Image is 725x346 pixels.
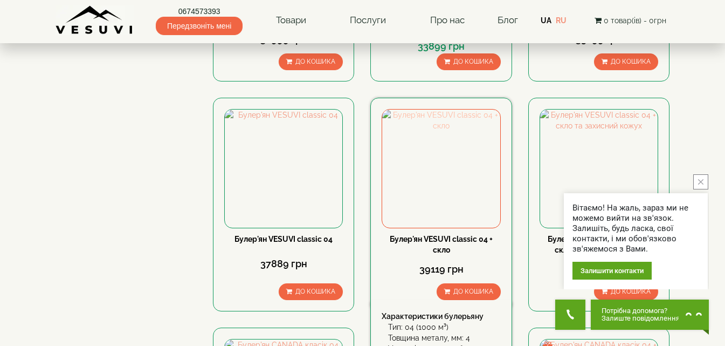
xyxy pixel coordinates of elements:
[295,58,335,65] span: До кошика
[265,8,317,33] a: Товари
[540,269,658,283] div: 40899 грн
[390,235,493,254] a: Булер'ян VESUVI classic 04 + скло
[388,333,500,343] div: Товщина металу, мм: 4
[437,283,501,300] button: До кошика
[224,257,343,271] div: 37889 грн
[56,5,134,35] img: Завод VESUVI
[156,17,243,35] span: Передзвоніть мені
[279,283,343,300] button: До кошика
[591,15,669,26] button: 0 товар(ів) - 0грн
[295,288,335,295] span: До кошика
[453,288,493,295] span: До кошика
[382,262,500,276] div: 39119 грн
[693,174,708,189] button: close button
[548,235,651,254] a: Булер'ян VESUVI classic 04 + скло та захисний кожух
[611,58,651,65] span: До кошика
[382,110,500,227] img: Булер'ян VESUVI classic 04 + скло
[540,110,658,227] img: Булер'ян VESUVI classic 04 + скло та захисний кожух
[594,53,658,70] button: До кошика
[279,53,343,70] button: До кошика
[453,58,493,65] span: До кошика
[541,16,551,25] a: UA
[156,6,243,17] a: 0674573393
[419,8,475,33] a: Про нас
[382,39,500,53] div: 33899 грн
[339,8,397,33] a: Послуги
[437,53,501,70] button: До кошика
[572,203,699,254] div: Вітаємо! На жаль, зараз ми не можемо вийти на зв'язок. Залишіть, будь ласка, свої контакти, і ми ...
[498,15,518,25] a: Блог
[611,288,651,295] span: До кошика
[591,300,709,330] button: Chat button
[540,255,658,269] div: 43419 грн
[604,16,666,25] span: 0 товар(ів) - 0грн
[572,262,652,280] div: Залишити контакти
[556,16,567,25] a: RU
[225,110,342,227] img: Булер'ян VESUVI classic 04
[594,283,658,300] button: До кошика
[382,311,500,322] div: Характеристики булерьяну
[234,235,333,243] a: Булер'ян VESUVI classic 04
[602,307,680,315] span: Потрібна допомога?
[602,315,680,322] span: Залиште повідомлення
[388,322,500,333] div: Тип: 04 (1000 м³)
[555,300,585,330] button: Get Call button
